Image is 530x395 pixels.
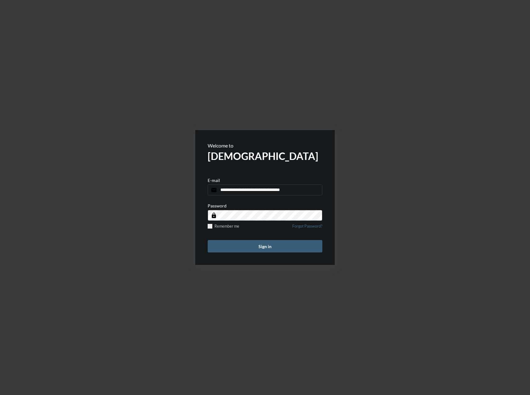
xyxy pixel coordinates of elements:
a: Forgot Password? [292,224,322,232]
label: Remember me [208,224,239,229]
button: Sign in [208,240,322,252]
p: E-mail [208,178,220,183]
p: Welcome to [208,143,322,148]
p: Password [208,203,227,208]
h2: [DEMOGRAPHIC_DATA] [208,150,322,162]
